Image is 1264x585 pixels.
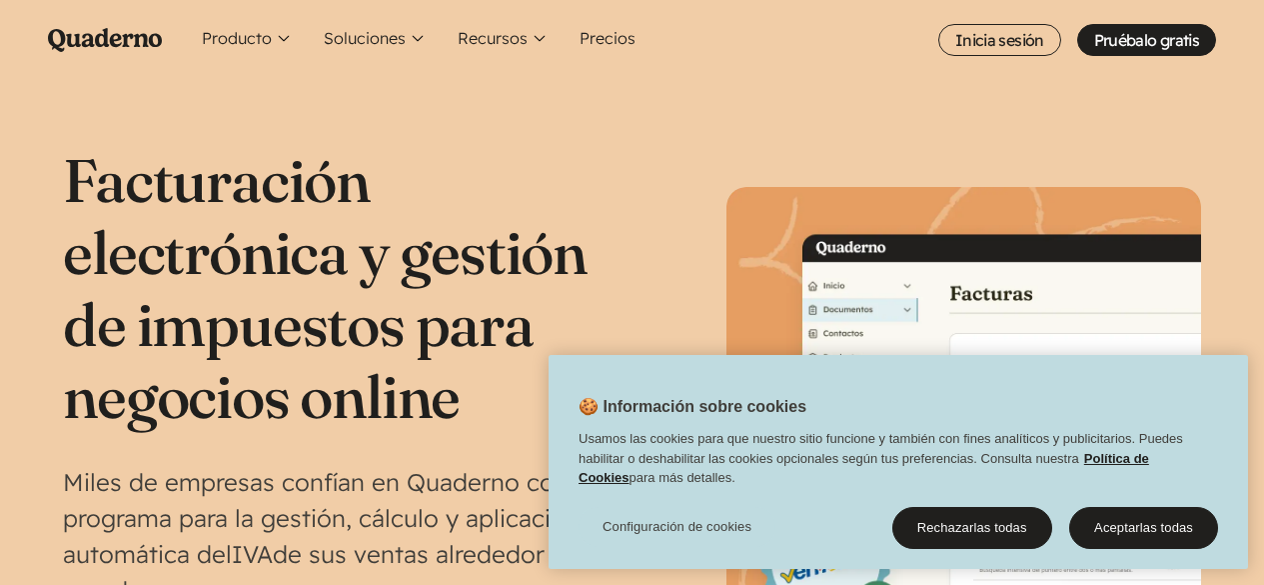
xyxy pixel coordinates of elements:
button: Rechazarlas todas [892,507,1052,549]
a: Inicia sesión [938,24,1061,56]
h2: 🍪 Información sobre cookies [549,395,806,429]
div: Usamos las cookies para que nuestro sitio funcione y también con fines analíticos y publicitarios... [549,429,1248,498]
abbr: Impuesto sobre el Valor Añadido [232,539,273,569]
a: Política de Cookies [579,450,1149,485]
div: Cookie banner [549,355,1248,569]
button: Aceptarlas todas [1069,507,1218,549]
button: Configuración de cookies [579,507,775,547]
a: Pruébalo gratis [1077,24,1216,56]
div: 🍪 Información sobre cookies [549,355,1248,569]
h1: Facturación electrónica y gestión de impuestos para negocios online [63,144,632,432]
